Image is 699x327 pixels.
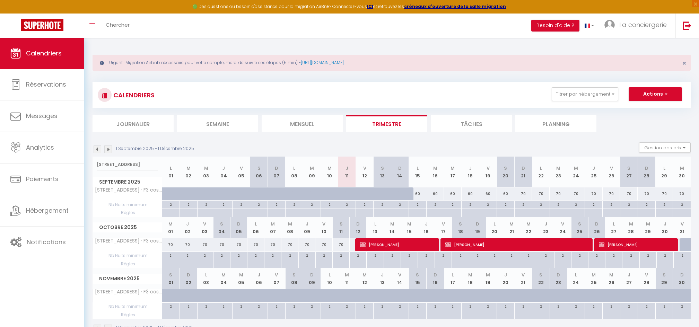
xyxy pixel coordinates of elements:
div: 70 [603,187,620,200]
th: 19 [479,157,497,187]
th: 13 [367,217,384,238]
div: 2 [571,252,588,258]
div: 2 [520,252,537,258]
abbr: M [186,165,191,171]
th: 02 [179,217,196,238]
li: Journalier [93,115,174,132]
th: 16 [426,268,444,289]
li: Planning [515,115,596,132]
span: Nb Nuits minimum [93,252,162,259]
span: Réservations [26,80,66,89]
th: 26 [603,268,620,289]
th: 07 [268,268,286,289]
th: 26 [603,157,620,187]
li: Tâches [431,115,512,132]
abbr: M [310,165,314,171]
abbr: V [487,165,490,171]
th: 08 [281,217,298,238]
th: 27 [605,217,622,238]
div: 2 [657,252,673,258]
abbr: S [292,272,296,278]
div: 2 [391,201,409,207]
abbr: D [310,272,314,278]
a: Chercher [101,14,135,38]
abbr: M [288,221,292,227]
th: 29 [655,268,673,289]
div: 2 [462,201,479,207]
div: 2 [585,201,602,207]
div: 2 [674,252,691,258]
th: 29 [655,157,673,187]
th: 05 [230,217,247,238]
div: 2 [486,252,503,258]
th: 18 [462,268,479,289]
th: 13 [374,268,391,289]
th: 10 [321,157,338,187]
img: ... [604,20,615,30]
div: 2 [435,252,452,258]
th: 09 [303,268,321,289]
th: 26 [588,217,605,238]
th: 06 [250,157,268,187]
th: 22 [532,268,550,289]
abbr: M [239,272,243,278]
th: 31 [674,217,691,238]
div: 2 [356,201,373,207]
th: 24 [554,217,571,238]
abbr: J [186,221,189,227]
th: 23 [550,157,567,187]
th: 09 [298,217,315,238]
p: 1 Septembre 2025 - 1 Décembre 2025 [116,145,194,152]
div: 70 [264,238,281,251]
span: Notifications [27,238,66,246]
th: 20 [497,268,515,289]
div: 60 [426,187,444,200]
div: 70 [298,238,315,251]
abbr: M [556,165,560,171]
div: 2 [162,252,179,258]
span: Analytics [26,143,54,152]
div: 2 [180,201,197,207]
div: 2 [444,201,462,207]
th: 15 [401,217,418,238]
th: 12 [356,157,374,187]
div: 60 [497,187,515,200]
th: 15 [409,157,426,187]
th: 02 [180,268,197,289]
th: 24 [567,157,585,187]
div: 60 [409,187,426,200]
div: 70 [673,187,691,200]
a: ... La conciergerie [599,14,675,38]
div: 2 [532,201,550,207]
abbr: M [221,272,226,278]
abbr: L [205,272,207,278]
span: Paiements [26,175,59,183]
div: 2 [479,201,497,207]
abbr: L [417,165,419,171]
span: [PERSON_NAME] [599,238,675,251]
span: Règles [93,209,162,216]
abbr: J [306,221,308,227]
a: créneaux d'ouverture de la salle migration [404,3,506,9]
th: 16 [418,217,435,238]
th: 07 [264,217,281,238]
span: [PERSON_NAME] [445,238,593,251]
div: 60 [462,187,479,200]
div: 70 [213,238,230,251]
div: 2 [554,252,571,258]
abbr: S [627,165,630,171]
abbr: D [398,165,402,171]
abbr: M [271,221,275,227]
div: 2 [673,201,691,207]
th: 20 [497,157,515,187]
div: 2 [588,252,605,258]
div: 2 [605,252,622,258]
abbr: V [681,221,684,227]
abbr: V [398,272,401,278]
div: 70 [567,187,585,200]
th: 11 [338,268,356,289]
span: Chercher [106,21,130,28]
th: 06 [247,217,264,238]
div: 2 [264,252,281,258]
abbr: L [613,221,615,227]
